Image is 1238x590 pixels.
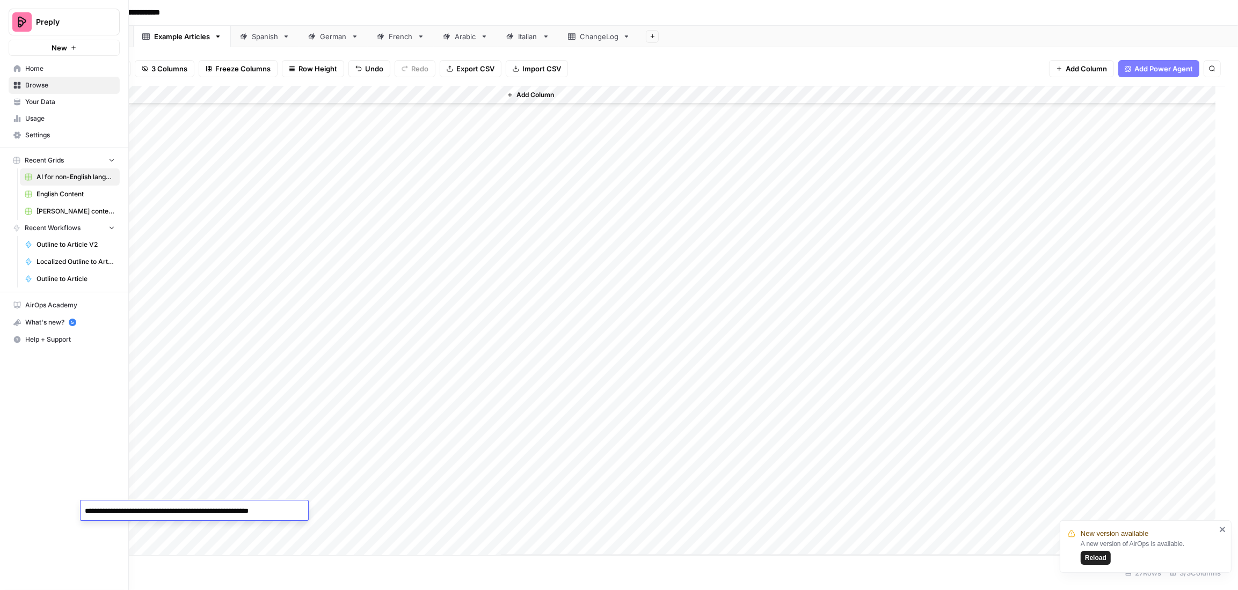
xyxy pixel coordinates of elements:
[9,40,120,56] button: New
[503,88,558,102] button: Add Column
[37,172,115,182] span: AI for non-English languages
[506,60,568,77] button: Import CSV
[9,93,120,110] a: Your Data
[9,9,120,35] button: Workspace: Preply
[20,270,120,287] a: Outline to Article
[25,80,115,90] span: Browse
[9,297,120,314] a: AirOps Academy
[9,314,120,331] button: What's new? 5
[252,31,278,42] div: Spanish
[1118,60,1199,77] button: Add Power Agent
[37,206,115,216] span: [PERSON_NAME] content interlinking test
[298,63,337,74] span: Row Height
[1081,528,1148,539] span: New version available
[133,26,231,47] a: Example Articles
[580,31,618,42] div: ChangeLog
[299,26,368,47] a: German
[9,77,120,94] a: Browse
[37,240,115,249] span: Outline to Article V2
[151,63,187,74] span: 3 Columns
[25,114,115,123] span: Usage
[389,31,413,42] div: French
[25,156,64,165] span: Recent Grids
[1066,63,1107,74] span: Add Column
[1166,564,1225,581] div: 3/3 Columns
[12,12,32,32] img: Preply Logo
[9,152,120,168] button: Recent Grids
[25,223,81,233] span: Recent Workflows
[516,90,554,100] span: Add Column
[365,63,383,74] span: Undo
[9,331,120,348] button: Help + Support
[1049,60,1114,77] button: Add Column
[20,253,120,270] a: Localized Outline to Article
[20,186,120,203] a: English Content
[434,26,497,47] a: Arabic
[25,335,115,344] span: Help + Support
[20,168,120,186] a: AI for non-English languages
[71,320,74,325] text: 5
[52,42,67,53] span: New
[497,26,559,47] a: Italian
[411,63,428,74] span: Redo
[348,60,390,77] button: Undo
[25,64,115,73] span: Home
[25,97,115,107] span: Your Data
[1134,63,1193,74] span: Add Power Agent
[20,236,120,253] a: Outline to Article V2
[69,319,76,326] a: 5
[559,26,639,47] a: ChangeLog
[1081,551,1111,565] button: Reload
[522,63,561,74] span: Import CSV
[9,110,120,127] a: Usage
[1081,539,1216,565] div: A new version of AirOps is available.
[37,257,115,267] span: Localized Outline to Article
[395,60,435,77] button: Redo
[9,314,119,330] div: What's new?
[135,60,194,77] button: 3 Columns
[456,63,494,74] span: Export CSV
[9,220,120,236] button: Recent Workflows
[320,31,347,42] div: German
[154,31,210,42] div: Example Articles
[25,300,115,310] span: AirOps Academy
[37,189,115,199] span: English Content
[36,17,101,27] span: Preply
[231,26,299,47] a: Spanish
[455,31,476,42] div: Arabic
[9,127,120,144] a: Settings
[215,63,271,74] span: Freeze Columns
[25,130,115,140] span: Settings
[37,274,115,284] span: Outline to Article
[282,60,344,77] button: Row Height
[1121,564,1166,581] div: 27 Rows
[518,31,538,42] div: Italian
[1085,553,1106,563] span: Reload
[368,26,434,47] a: French
[440,60,501,77] button: Export CSV
[20,203,120,220] a: [PERSON_NAME] content interlinking test
[9,60,120,77] a: Home
[1219,525,1227,534] button: close
[199,60,278,77] button: Freeze Columns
